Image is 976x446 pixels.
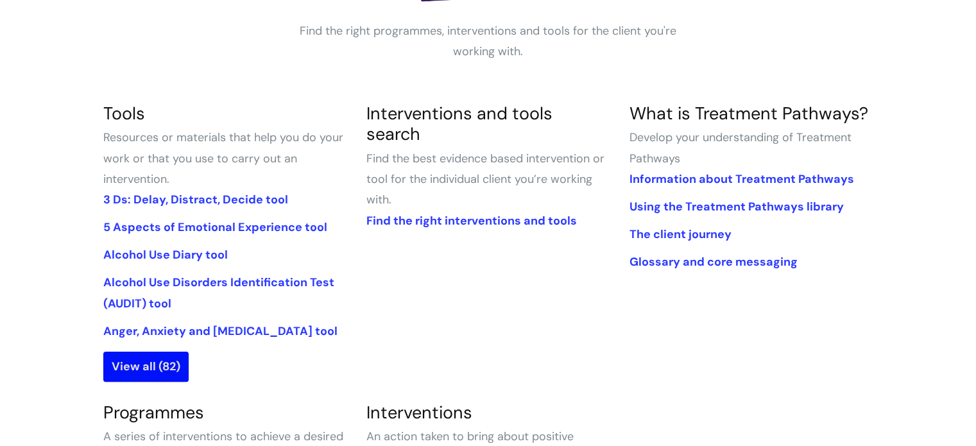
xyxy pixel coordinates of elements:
a: Alcohol Use Disorders Identification Test (AUDIT) tool [103,275,334,311]
span: Resources or materials that help you do your work or that you use to carry out an intervention. [103,130,343,187]
a: Find the right interventions and tools [366,213,576,228]
span: Develop your understanding of Treatment Pathways [629,130,851,166]
a: 5 Aspects of Emotional Experience tool [103,219,327,235]
a: The client journey [629,227,731,242]
a: 3 Ds: Delay, Distract, Decide tool [103,192,288,207]
span: Find the best evidence based intervention or tool for the individual client you’re working with. [366,151,604,208]
a: Glossary and core messaging [629,254,797,270]
p: Find the right programmes, interventions and tools for the client you're working with. [296,21,681,62]
a: What is Treatment Pathways? [629,102,868,124]
a: Interventions and tools search [366,102,552,145]
a: Anger, Anxiety and [MEDICAL_DATA] tool [103,323,338,339]
a: Using the Treatment Pathways library [629,199,843,214]
a: Programmes [103,401,204,424]
a: Alcohol Use Diary tool [103,247,228,262]
a: View all (82) [103,352,189,381]
a: Interventions [366,401,472,424]
a: Information about Treatment Pathways [629,171,853,187]
a: Tools [103,102,145,124]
